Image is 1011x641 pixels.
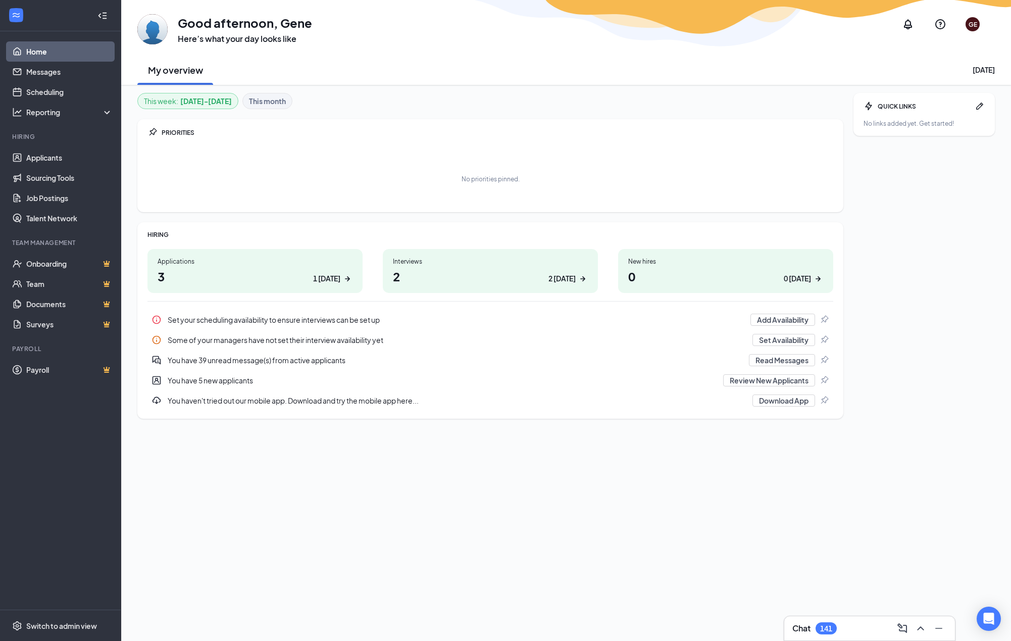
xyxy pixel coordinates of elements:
[26,147,113,168] a: Applicants
[26,188,113,208] a: Job Postings
[578,274,588,284] svg: ArrowRight
[342,274,352,284] svg: ArrowRight
[878,102,971,111] div: QUICK LINKS
[249,95,286,107] b: This month
[933,622,945,634] svg: Minimize
[792,623,811,634] h3: Chat
[12,238,111,247] div: Team Management
[147,390,833,411] div: You haven't tried out our mobile app. Download and try the mobile app here...
[723,374,815,386] button: Review New Applicants
[864,119,985,128] div: No links added yet. Get started!
[784,273,811,284] div: 0 [DATE]
[147,249,363,293] a: Applications31 [DATE]ArrowRight
[151,375,162,385] svg: UserEntity
[168,355,743,365] div: You have 39 unread message(s) from active applicants
[97,11,108,21] svg: Collapse
[147,310,833,330] a: InfoSet your scheduling availability to ensure interviews can be set upAdd AvailabilityPin
[151,396,162,406] svg: Download
[313,273,340,284] div: 1 [DATE]
[151,315,162,325] svg: Info
[26,168,113,188] a: Sourcing Tools
[969,20,977,29] div: GE
[11,10,21,20] svg: WorkstreamLogo
[12,621,22,631] svg: Settings
[819,355,829,365] svg: Pin
[26,621,97,631] div: Switch to admin view
[178,33,312,44] h3: Here’s what your day looks like
[144,95,232,107] div: This week :
[896,622,908,634] svg: ComposeMessage
[168,375,717,385] div: You have 5 new applicants
[864,101,874,111] svg: Bolt
[147,127,158,137] svg: Pin
[26,82,113,102] a: Scheduling
[628,257,823,266] div: New hires
[393,257,588,266] div: Interviews
[26,107,113,117] div: Reporting
[151,355,162,365] svg: DoubleChatActive
[931,620,947,636] button: Minimize
[820,624,832,633] div: 141
[168,315,744,325] div: Set your scheduling availability to ensure interviews can be set up
[147,310,833,330] div: Set your scheduling availability to ensure interviews can be set up
[26,208,113,228] a: Talent Network
[750,314,815,326] button: Add Availability
[26,62,113,82] a: Messages
[819,396,829,406] svg: Pin
[147,330,833,350] div: Some of your managers have not set their interview availability yet
[752,334,815,346] button: Set Availability
[151,335,162,345] svg: Info
[975,101,985,111] svg: Pen
[147,350,833,370] div: You have 39 unread message(s) from active applicants
[147,330,833,350] a: InfoSome of your managers have not set their interview availability yetSet AvailabilityPin
[178,14,312,31] h1: Good afternoon, Gene
[158,268,352,285] h1: 3
[383,249,598,293] a: Interviews22 [DATE]ArrowRight
[977,607,1001,631] div: Open Intercom Messenger
[393,268,588,285] h1: 2
[12,107,22,117] svg: Analysis
[752,395,815,407] button: Download App
[26,254,113,274] a: OnboardingCrown
[26,360,113,380] a: PayrollCrown
[148,64,203,76] h2: My overview
[147,370,833,390] a: UserEntityYou have 5 new applicantsReview New ApplicantsPin
[158,257,352,266] div: Applications
[26,41,113,62] a: Home
[162,128,833,137] div: PRIORITIES
[813,274,823,284] svg: ArrowRight
[168,396,746,406] div: You haven't tried out our mobile app. Download and try the mobile app here...
[913,620,929,636] button: ChevronUp
[12,132,111,141] div: Hiring
[902,18,914,30] svg: Notifications
[462,175,520,183] div: No priorities pinned.
[819,315,829,325] svg: Pin
[819,375,829,385] svg: Pin
[147,390,833,411] a: DownloadYou haven't tried out our mobile app. Download and try the mobile app here...Download AppPin
[168,335,746,345] div: Some of your managers have not set their interview availability yet
[26,274,113,294] a: TeamCrown
[973,65,995,75] div: [DATE]
[548,273,576,284] div: 2 [DATE]
[915,622,927,634] svg: ChevronUp
[26,314,113,334] a: SurveysCrown
[819,335,829,345] svg: Pin
[628,268,823,285] h1: 0
[147,350,833,370] a: DoubleChatActiveYou have 39 unread message(s) from active applicantsRead MessagesPin
[26,294,113,314] a: DocumentsCrown
[180,95,232,107] b: [DATE] - [DATE]
[749,354,815,366] button: Read Messages
[894,620,911,636] button: ComposeMessage
[147,230,833,239] div: HIRING
[618,249,833,293] a: New hires00 [DATE]ArrowRight
[934,18,946,30] svg: QuestionInfo
[12,344,111,353] div: Payroll
[137,14,168,44] img: Gene
[147,370,833,390] div: You have 5 new applicants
